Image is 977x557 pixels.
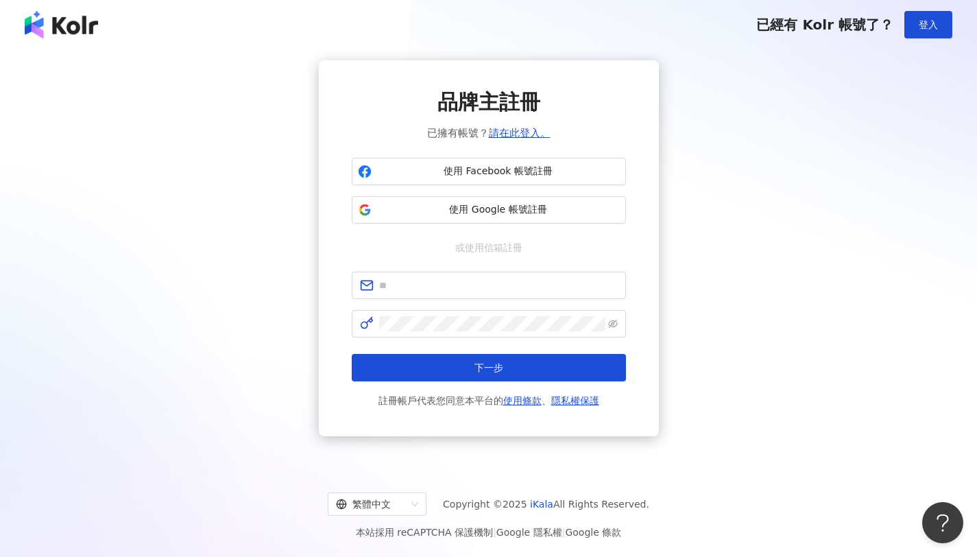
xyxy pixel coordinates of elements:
span: eye-invisible [608,319,618,329]
span: 登入 [919,19,938,30]
a: Google 條款 [565,527,621,538]
span: | [562,527,566,538]
button: 登入 [904,11,952,38]
img: logo [25,11,98,38]
span: Copyright © 2025 All Rights Reserved. [443,496,649,512]
a: 隱私權保護 [551,395,599,406]
span: 本站採用 reCAPTCHA 保護機制 [356,524,621,541]
span: | [493,527,496,538]
div: 繁體中文 [336,493,406,515]
span: 或使用信箱註冊 [446,240,532,255]
button: 下一步 [352,354,626,381]
span: 已擁有帳號？ [427,125,551,141]
iframe: Help Scout Beacon - Open [922,502,963,543]
span: 使用 Facebook 帳號註冊 [377,165,620,178]
a: 使用條款 [503,395,542,406]
span: 已經有 Kolr 帳號了？ [756,16,893,33]
a: Google 隱私權 [496,527,562,538]
button: 使用 Facebook 帳號註冊 [352,158,626,185]
span: 註冊帳戶代表您同意本平台的 、 [378,392,599,409]
span: 下一步 [474,362,503,373]
button: 使用 Google 帳號註冊 [352,196,626,224]
a: iKala [530,499,553,510]
a: 請在此登入。 [489,127,551,139]
span: 使用 Google 帳號註冊 [377,203,620,217]
span: 品牌主註冊 [437,88,540,117]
